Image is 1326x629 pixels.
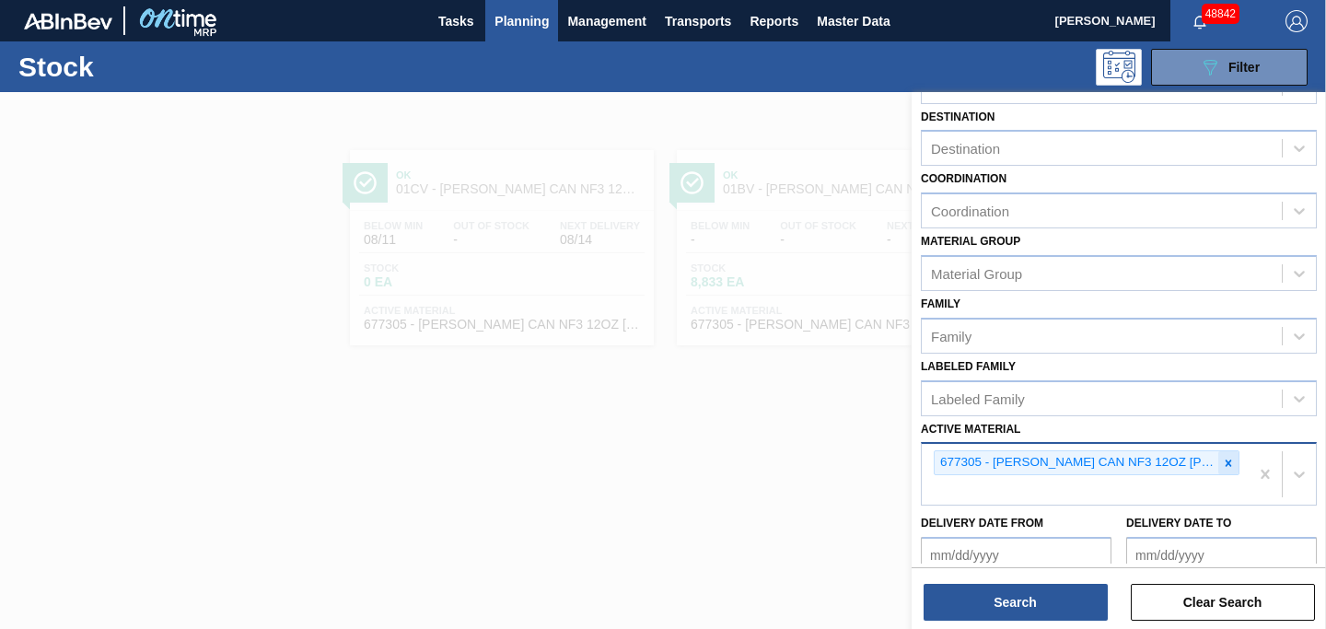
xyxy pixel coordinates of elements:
[24,13,112,29] img: TNhmsLtSVTkK8tSr43FrP2fwEKptu5GPRR3wAAAABJRU5ErkJggg==
[1285,10,1308,32] img: Logout
[1126,517,1231,530] label: Delivery Date to
[921,172,1006,185] label: Coordination
[1170,8,1229,34] button: Notifications
[494,10,549,32] span: Planning
[931,328,971,344] div: Family
[1126,537,1317,574] input: mm/dd/yyyy
[931,265,1022,281] div: Material Group
[1228,60,1260,75] span: Filter
[665,10,731,32] span: Transports
[921,111,994,123] label: Destination
[931,390,1025,406] div: Labeled Family
[931,204,1009,219] div: Coordination
[921,235,1020,248] label: Material Group
[931,141,1000,157] div: Destination
[1202,4,1239,24] span: 48842
[921,537,1111,574] input: mm/dd/yyyy
[18,56,280,77] h1: Stock
[921,360,1016,373] label: Labeled Family
[567,10,646,32] span: Management
[921,423,1020,436] label: Active Material
[1151,49,1308,86] button: Filter
[1096,49,1142,86] div: Programming: no user selected
[750,10,798,32] span: Reports
[921,517,1043,530] label: Delivery Date from
[817,10,890,32] span: Master Data
[935,451,1218,474] div: 677305 - [PERSON_NAME] CAN NF3 12OZ [PERSON_NAME] CAN PK 12
[436,10,476,32] span: Tasks
[921,297,960,310] label: Family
